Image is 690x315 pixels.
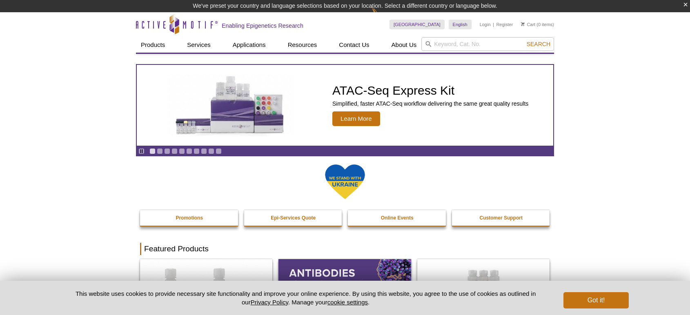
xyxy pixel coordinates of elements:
strong: Online Events [381,215,414,221]
a: Register [496,22,513,27]
a: [GEOGRAPHIC_DATA] [390,20,445,29]
a: Contact Us [334,37,374,53]
a: Go to slide 7 [194,148,200,154]
a: Customer Support [452,210,551,226]
a: Go to slide 4 [171,148,178,154]
a: Go to slide 3 [164,148,170,154]
a: Privacy Policy [251,299,288,306]
a: Go to slide 9 [208,148,214,154]
a: English [449,20,472,29]
a: Resources [283,37,322,53]
a: Toggle autoplay [138,148,145,154]
p: This website uses cookies to provide necessary site functionality and improve your online experie... [61,289,550,306]
strong: Customer Support [480,215,523,221]
a: Go to slide 6 [186,148,192,154]
strong: Promotions [176,215,203,221]
a: Epi-Services Quote [244,210,343,226]
li: (0 items) [521,20,554,29]
a: Go to slide 8 [201,148,207,154]
a: Applications [228,37,271,53]
h2: Enabling Epigenetics Research [222,22,303,29]
strong: Epi-Services Quote [271,215,316,221]
img: ATAC-Seq Express Kit [163,74,298,136]
h2: ATAC-Seq Express Kit [332,84,528,97]
img: Change Here [372,6,393,25]
button: cookie settings [327,299,368,306]
h2: Featured Products [140,243,550,255]
span: Learn More [332,111,380,126]
a: Promotions [140,210,239,226]
article: ATAC-Seq Express Kit [137,65,553,146]
a: Go to slide 10 [216,148,222,154]
a: Go to slide 2 [157,148,163,154]
a: About Us [387,37,422,53]
img: Your Cart [521,22,525,26]
a: Products [136,37,170,53]
input: Keyword, Cat. No. [421,37,554,51]
a: Services [182,37,216,53]
a: Go to slide 5 [179,148,185,154]
a: Go to slide 1 [149,148,156,154]
button: Got it! [563,292,629,308]
span: Search [527,41,550,47]
a: Login [480,22,491,27]
img: We Stand With Ukraine [325,164,365,200]
a: ATAC-Seq Express Kit ATAC-Seq Express Kit Simplified, faster ATAC-Seq workflow delivering the sam... [137,65,553,146]
a: Online Events [348,210,447,226]
p: Simplified, faster ATAC-Seq workflow delivering the same great quality results [332,100,528,107]
a: Cart [521,22,535,27]
li: | [493,20,494,29]
button: Search [524,40,553,48]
